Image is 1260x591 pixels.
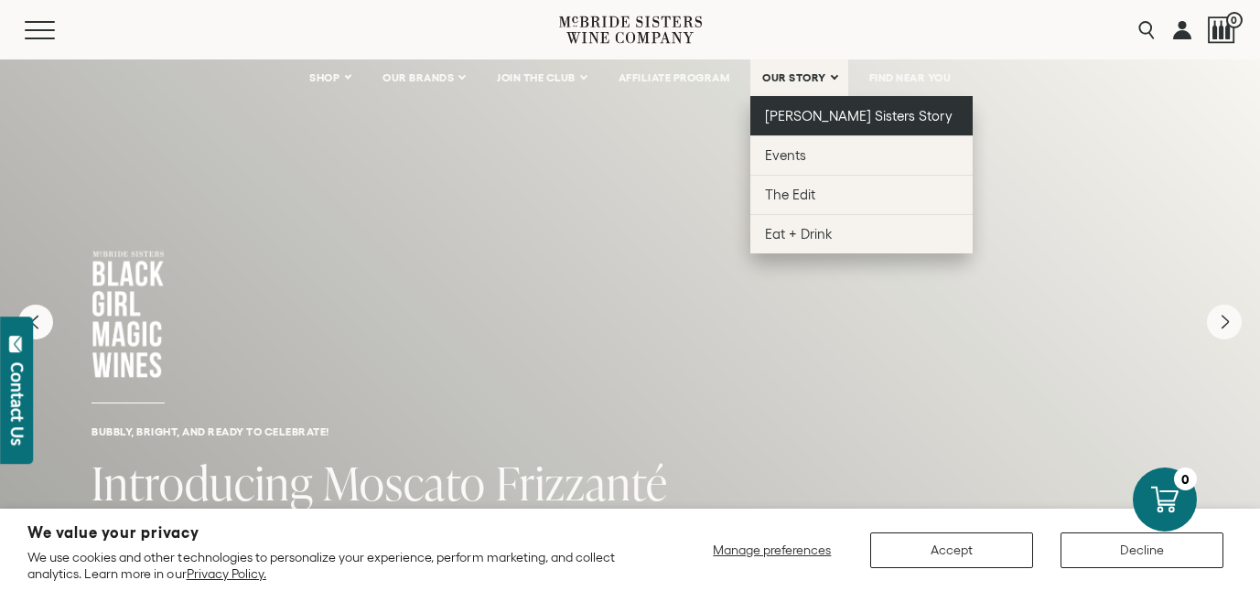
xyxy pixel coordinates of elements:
a: Events [750,135,973,175]
a: SHOP [297,59,361,96]
span: Manage preferences [713,543,831,557]
a: Privacy Policy. [187,566,266,581]
span: FIND NEAR YOU [869,71,952,84]
a: OUR BRANDS [371,59,476,96]
span: Events [765,147,806,163]
a: [PERSON_NAME] Sisters Story [750,96,973,135]
button: Accept [870,532,1033,568]
span: AFFILIATE PROGRAM [619,71,730,84]
h6: Bubbly, bright, and ready to celebrate! [92,425,1168,437]
span: OUR STORY [762,71,826,84]
button: Decline [1061,532,1223,568]
a: The Edit [750,175,973,214]
button: Next [1207,305,1242,339]
button: Previous [18,305,53,339]
span: SHOP [309,71,340,84]
span: JOIN THE CLUB [497,71,576,84]
span: [PERSON_NAME] Sisters Story [765,108,953,124]
span: The Edit [765,187,815,202]
span: 0 [1226,12,1243,28]
div: 0 [1174,467,1197,490]
h2: We value your privacy [27,525,641,541]
p: We use cookies and other technologies to personalize your experience, perform marketing, and coll... [27,549,641,582]
button: Mobile Menu Trigger [25,21,91,39]
a: AFFILIATE PROGRAM [607,59,742,96]
a: Eat + Drink [750,214,973,253]
div: Contact Us [8,362,27,446]
span: Eat + Drink [765,226,833,242]
span: OUR BRANDS [382,71,454,84]
a: JOIN THE CLUB [485,59,598,96]
span: Introducing [92,451,313,514]
button: Manage preferences [702,532,843,568]
span: Frizzanté [496,451,668,514]
a: OUR STORY [750,59,848,96]
a: FIND NEAR YOU [857,59,964,96]
span: Moscato [323,451,486,514]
